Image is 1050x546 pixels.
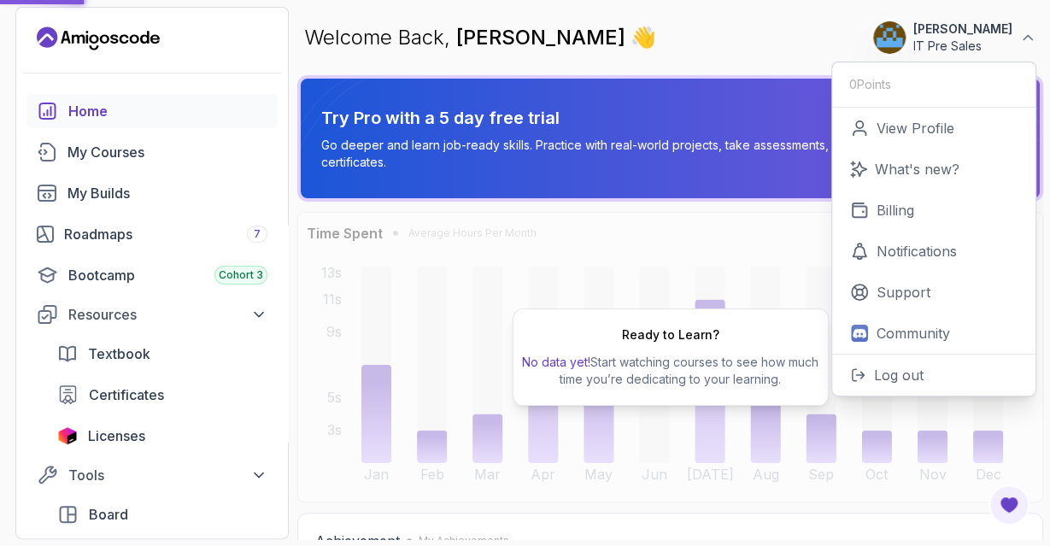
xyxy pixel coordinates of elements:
p: What's new? [875,159,959,179]
a: Billing [832,190,1035,231]
a: courses [26,135,278,169]
div: Roadmaps [64,224,267,244]
button: Open Feedback Button [988,484,1029,525]
img: user profile image [873,21,906,54]
a: roadmaps [26,217,278,251]
a: What's new? [832,149,1035,190]
a: licenses [47,419,278,453]
button: user profile image[PERSON_NAME]IT Pre Sales [872,21,1036,55]
p: IT Pre Sales [913,38,1012,55]
a: board [47,497,278,531]
span: Textbook [88,343,150,364]
div: Bootcamp [68,265,267,285]
button: Tools [26,460,278,490]
p: Billing [877,200,914,220]
p: Support [877,282,930,302]
a: home [26,94,278,128]
span: 👋 [631,24,656,51]
a: builds [26,176,278,210]
p: Try Pro with a 5 day free trial [321,106,902,130]
a: textbook [47,337,278,371]
p: Welcome Back, [304,24,656,51]
a: Community [832,313,1035,354]
span: Licenses [88,426,145,446]
div: My Builds [67,183,267,203]
p: 0 Points [849,76,891,93]
div: Home [68,101,267,121]
span: Certificates [89,385,164,405]
div: My Courses [67,142,267,162]
span: 7 [254,227,261,241]
p: [PERSON_NAME] [913,21,1012,38]
button: Resources [26,299,278,330]
img: jetbrains icon [57,427,78,444]
p: Go deeper and learn job-ready skills. Practice with real-world projects, take assessments, and ea... [321,137,902,171]
p: Notifications [877,241,957,261]
span: Board [89,504,128,525]
p: Community [877,323,950,343]
span: Cohort 3 [219,268,263,282]
h2: Ready to Learn? [622,326,719,343]
p: Log out [874,365,924,385]
a: bootcamp [26,258,278,292]
button: Log out [832,354,1035,396]
a: certificates [47,378,278,412]
p: View Profile [877,118,954,138]
a: Support [832,272,1035,313]
span: No data yet! [522,355,590,369]
a: Notifications [832,231,1035,272]
div: Resources [68,304,267,325]
p: Start watching courses to see how much time you’re dedicating to your learning. [520,354,821,388]
span: [PERSON_NAME] [456,25,631,50]
div: Tools [68,465,267,485]
a: Landing page [37,25,160,52]
a: View Profile [832,108,1035,149]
